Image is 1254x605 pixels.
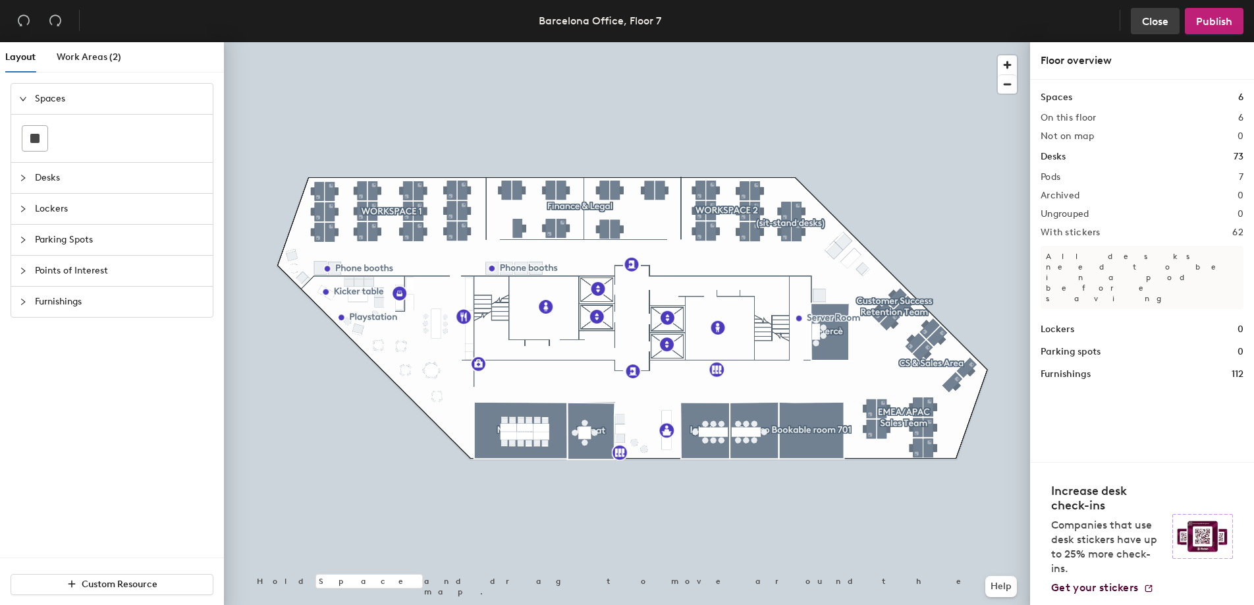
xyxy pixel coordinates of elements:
p: All desks need to be in a pod before saving [1041,246,1243,309]
h4: Increase desk check-ins [1051,484,1164,513]
span: expanded [19,95,27,103]
span: Spaces [35,84,205,114]
span: collapsed [19,174,27,182]
h2: Pods [1041,172,1060,183]
span: Furnishings [35,287,205,317]
h2: With stickers [1041,227,1101,238]
h1: Parking spots [1041,345,1101,359]
h1: 6 [1238,90,1243,105]
a: Get your stickers [1051,581,1154,594]
span: collapsed [19,298,27,306]
span: Layout [5,51,36,63]
h1: 112 [1232,367,1243,382]
button: Custom Resource [11,574,213,595]
h1: Spaces [1041,90,1072,105]
button: Undo (⌘ + Z) [11,8,37,34]
span: Lockers [35,194,205,224]
h1: Lockers [1041,322,1074,337]
span: Points of Interest [35,256,205,286]
span: collapsed [19,205,27,213]
button: Publish [1185,8,1243,34]
button: Close [1131,8,1180,34]
h2: 6 [1238,113,1243,123]
span: Parking Spots [35,225,205,255]
span: Close [1142,15,1168,28]
div: Barcelona Office, Floor 7 [539,13,661,29]
h1: Furnishings [1041,367,1091,382]
p: Companies that use desk stickers have up to 25% more check-ins. [1051,518,1164,576]
button: Redo (⌘ + ⇧ + Z) [42,8,68,34]
h2: Archived [1041,190,1079,201]
button: Help [985,576,1017,597]
h2: 62 [1232,227,1243,238]
span: Publish [1196,15,1232,28]
div: Floor overview [1041,53,1243,69]
span: Work Areas (2) [57,51,121,63]
h2: Not on map [1041,131,1094,142]
h2: Ungrouped [1041,209,1089,219]
span: collapsed [19,267,27,275]
h1: 73 [1234,150,1243,164]
span: Custom Resource [82,579,157,590]
h1: 0 [1238,322,1243,337]
h1: 0 [1238,345,1243,359]
h2: 7 [1239,172,1243,183]
h2: 0 [1238,209,1243,219]
span: collapsed [19,236,27,244]
span: Get your stickers [1051,581,1138,594]
img: Sticker logo [1172,514,1233,559]
h1: Desks [1041,150,1066,164]
h2: 0 [1238,190,1243,201]
span: Desks [35,163,205,193]
h2: On this floor [1041,113,1097,123]
h2: 0 [1238,131,1243,142]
